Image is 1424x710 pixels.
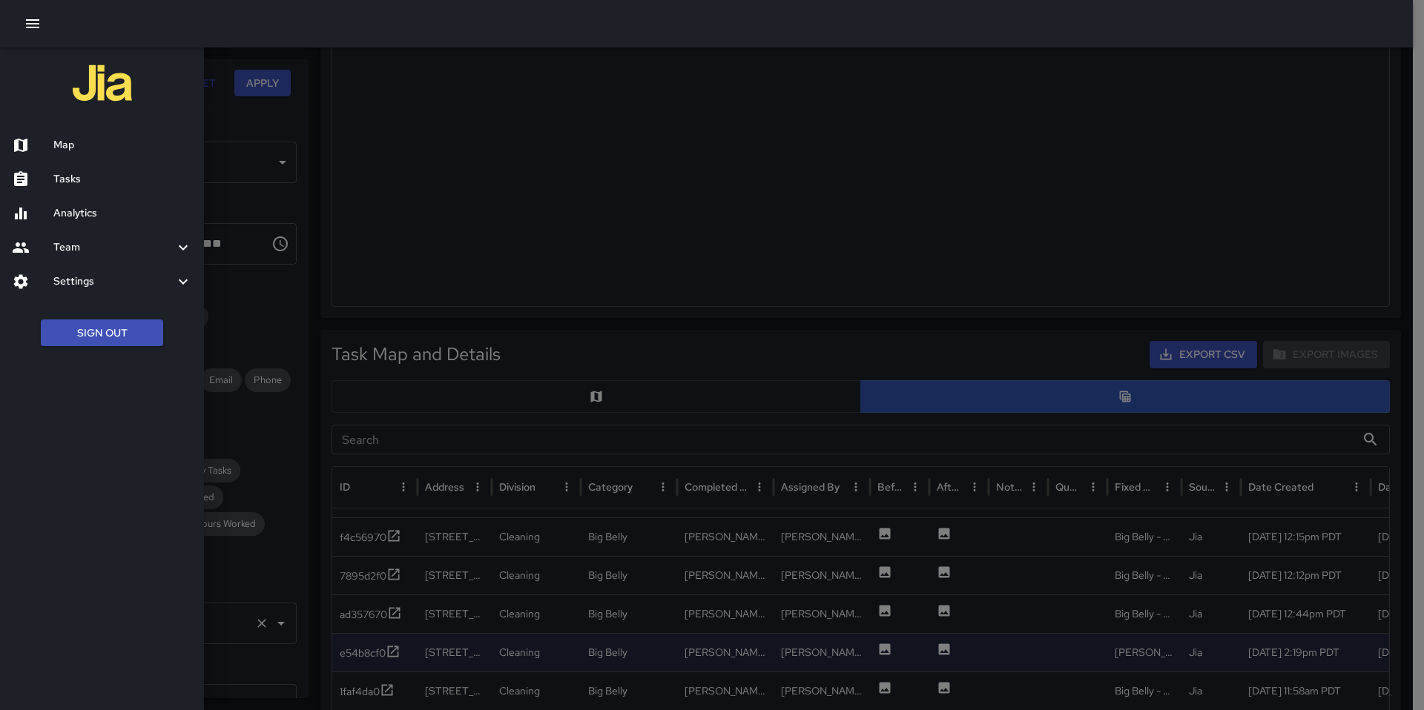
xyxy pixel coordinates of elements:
[53,171,192,188] h6: Tasks
[53,239,174,256] h6: Team
[53,137,192,153] h6: Map
[41,319,163,347] button: Sign Out
[73,53,132,113] img: jia-logo
[53,205,192,222] h6: Analytics
[53,273,174,290] h6: Settings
